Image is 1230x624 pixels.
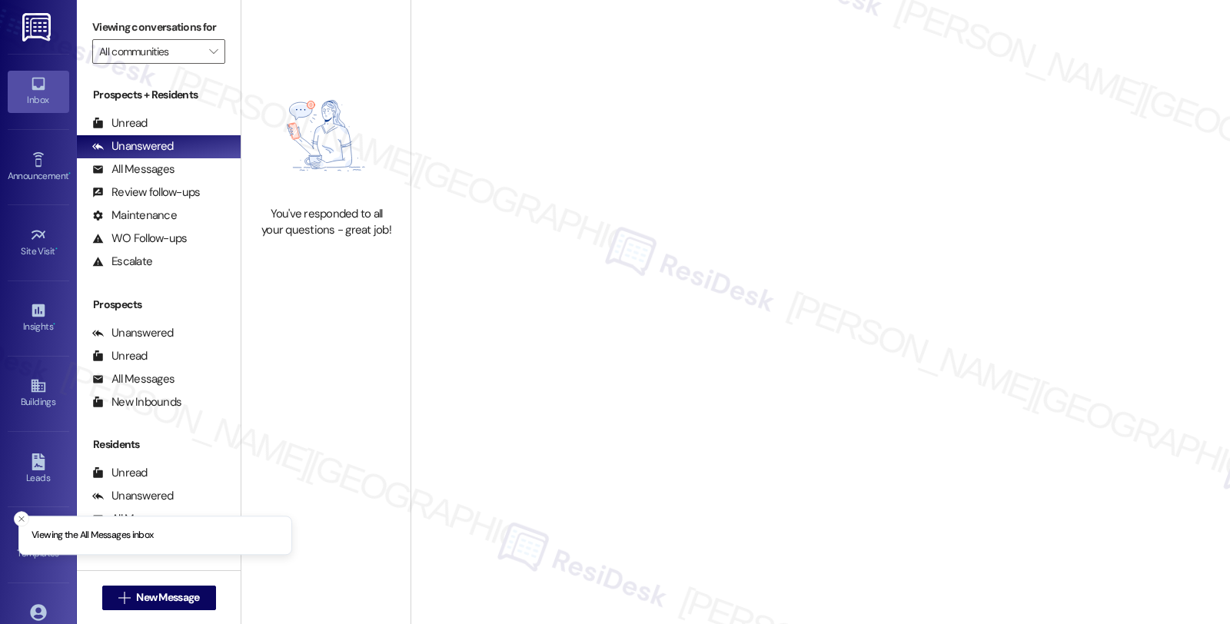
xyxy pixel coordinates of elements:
[77,436,241,453] div: Residents
[136,589,199,606] span: New Message
[258,73,394,197] img: empty-state
[92,207,177,224] div: Maintenance
[92,15,225,39] label: Viewing conversations for
[22,13,54,41] img: ResiDesk Logo
[92,488,174,504] div: Unanswered
[118,592,130,604] i: 
[92,115,148,131] div: Unread
[8,71,69,112] a: Inbox
[102,586,216,610] button: New Message
[92,184,200,201] div: Review follow-ups
[8,524,69,566] a: Templates •
[92,161,175,178] div: All Messages
[77,297,241,313] div: Prospects
[92,371,175,387] div: All Messages
[55,244,58,254] span: •
[258,206,394,239] div: You've responded to all your questions - great job!
[92,325,174,341] div: Unanswered
[92,348,148,364] div: Unread
[32,529,154,543] p: Viewing the All Messages inbox
[77,87,241,103] div: Prospects + Residents
[8,449,69,490] a: Leads
[99,39,201,64] input: All communities
[92,231,187,247] div: WO Follow-ups
[8,373,69,414] a: Buildings
[92,394,181,410] div: New Inbounds
[8,297,69,339] a: Insights •
[92,254,152,270] div: Escalate
[8,222,69,264] a: Site Visit •
[14,511,29,526] button: Close toast
[92,138,174,154] div: Unanswered
[209,45,218,58] i: 
[92,465,148,481] div: Unread
[68,168,71,179] span: •
[53,319,55,330] span: •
